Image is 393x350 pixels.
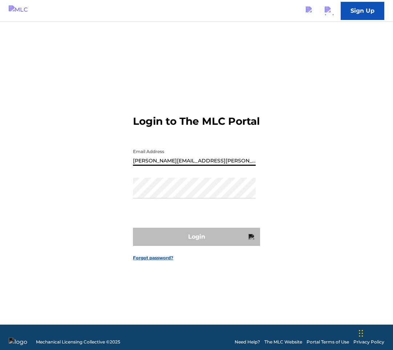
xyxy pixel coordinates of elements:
iframe: Chat Widget [357,315,393,350]
div: Help [322,4,336,18]
a: Forgot password? [133,255,173,261]
span: Mechanical Licensing Collective © 2025 [36,339,120,345]
a: Need Help? [235,339,260,345]
img: search [306,7,315,15]
a: Portal Terms of Use [307,339,349,345]
a: Privacy Policy [353,339,384,345]
img: logo [9,338,27,346]
img: MLC Logo [9,5,37,16]
img: help [325,7,333,15]
h3: Login to The MLC Portal [133,115,260,128]
div: Drag [359,322,363,344]
a: The MLC Website [264,339,302,345]
a: Sign Up [341,2,384,20]
a: Public Search [303,4,317,18]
